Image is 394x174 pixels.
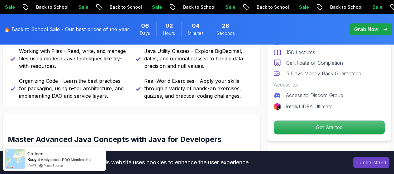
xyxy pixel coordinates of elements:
p: Sale [15,4,35,10]
p: Get Started [274,120,385,134]
span: [DATE] [27,163,37,168]
span: Days [140,30,150,36]
p: Grab Now [354,26,378,33]
a: Amigoscode PRO Membership [41,157,92,162]
p: Back to School [267,4,309,10]
span: Seconds [216,30,235,36]
span: Colleen [27,151,44,156]
span: 6 Days [141,21,149,30]
h2: Master Advanced Java Concepts with Java for Developers [8,134,231,144]
p: Working with Files - Read, write, and manage files using modern Java techniques like try-with-res... [19,47,128,70]
p: Back to School [46,4,88,10]
span: Minutes [188,30,204,36]
p: Sale [309,4,329,10]
img: provesource social proof notification image [5,149,25,169]
div: This website uses cookies to enhance the user experience. [5,156,344,169]
button: Accept cookies [353,157,389,168]
p: Real-World Exercises - Apply your skills through a variety of hands-on exercises, quizzes, and pr... [144,77,253,100]
a: ProveSource [44,163,63,168]
p: Access to Discord Group [286,92,343,99]
img: jetbrains logo [273,103,281,110]
p: 🔥 Back to School Sale - Our best prices of the year! [4,26,131,33]
span: Hours [163,30,175,36]
p: Java Utility Classes - Explore BigDecimal, dates, and optional classes to handle data precision a... [144,47,253,70]
p: Certificate of Completion [286,59,343,67]
p: Back to School [193,4,235,10]
p: Sale [88,4,108,10]
p: Back to School [340,4,382,10]
p: IntelliJ IDEA Ultimate [286,103,333,110]
p: 158 Lectures [286,49,315,56]
p: Sale [235,4,255,10]
span: 2 Hours [165,21,173,30]
p: Organizing Code - Learn the best practices for packaging, using n-tier architecture, and implemen... [19,77,128,100]
p: Sale [162,4,182,10]
p: Back to School [120,4,162,10]
button: Get Started [273,120,385,134]
p: Access to: [273,81,385,88]
span: 28 Seconds [222,21,229,30]
span: 4 Minutes [192,21,200,30]
p: 15 Days Money Back Guaranteed [285,70,361,77]
span: Bought [27,157,40,162]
